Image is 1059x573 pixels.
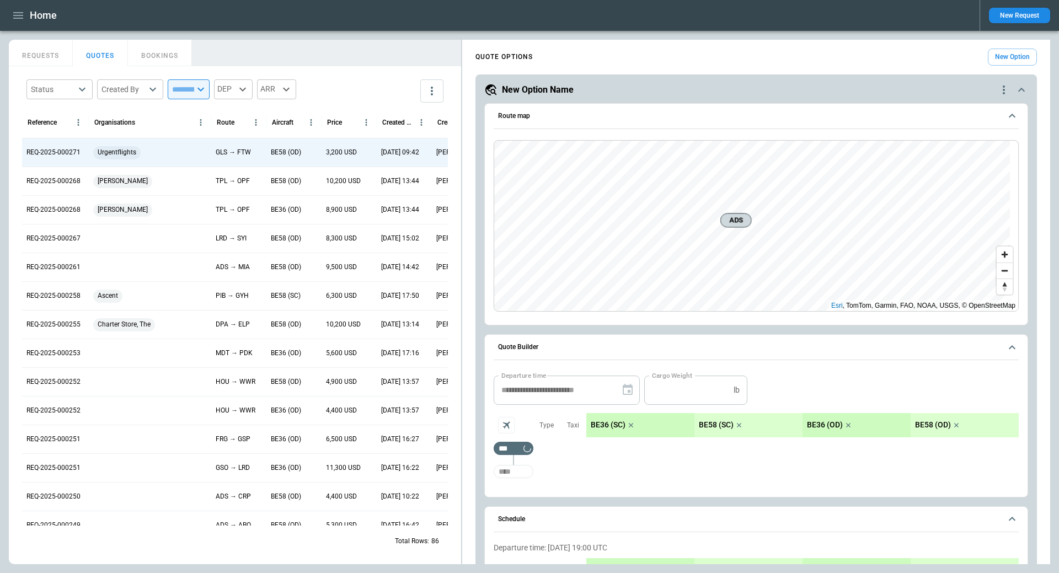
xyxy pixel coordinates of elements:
[997,247,1013,263] button: Zoom in
[30,9,57,22] h1: Home
[502,84,574,96] h5: New Option Name
[93,282,122,310] span: Ascent
[436,435,483,444] p: [PERSON_NAME]
[494,141,1010,312] canvas: Map
[327,119,342,126] div: Price
[831,300,1015,311] div: , TomTom, Garmin, FAO, NOAA, USGS, © OpenStreetMap
[216,320,250,329] p: DPA → ELP
[271,492,301,501] p: BE58 (OD)
[484,83,1028,97] button: New Option Namequote-option-actions
[326,205,357,215] p: 8,900 USD
[326,291,357,301] p: 6,300 USD
[26,205,81,215] p: REQ-2025-000268
[699,563,734,572] p: BE58 (SC)
[475,55,533,60] h4: QUOTE OPTIONS
[216,492,251,501] p: ADS → CRP
[271,320,301,329] p: BE58 (OD)
[997,279,1013,294] button: Reset bearing to north
[271,148,301,157] p: BE58 (OD)
[216,263,250,272] p: ADS → MIA
[494,104,1019,129] button: Route map
[699,420,734,430] p: BE58 (SC)
[494,376,1019,484] div: Quote Builder
[271,176,301,186] p: BE58 (OD)
[436,234,483,243] p: [PERSON_NAME]
[214,79,253,99] div: DEP
[494,543,1019,553] p: Departure time: [DATE] 19:00 UTC
[381,291,419,301] p: 08/22/2025 17:50
[437,119,469,126] div: Created by
[28,119,57,126] div: Reference
[807,563,843,572] p: BE36 (OD)
[989,8,1050,23] button: New Request
[498,344,538,351] h6: Quote Builder
[216,234,247,243] p: LRD → SYI
[381,435,419,444] p: 08/04/2025 16:27
[326,349,357,358] p: 5,600 USD
[26,492,81,501] p: REQ-2025-000250
[997,263,1013,279] button: Zoom out
[26,148,81,157] p: REQ-2025-000271
[494,442,533,455] div: Too short
[326,148,357,157] p: 3,200 USD
[725,215,747,226] span: ADS
[381,320,419,329] p: 08/22/2025 13:14
[494,335,1019,360] button: Quote Builder
[26,263,81,272] p: REQ-2025-000261
[216,406,255,415] p: HOU → WWR
[436,463,483,473] p: [PERSON_NAME]
[271,377,301,387] p: BE58 (OD)
[326,406,357,415] p: 4,400 USD
[271,205,301,215] p: BE36 (OD)
[381,463,419,473] p: 08/04/2025 16:22
[9,40,73,66] button: REQUESTS
[915,563,951,572] p: BE58 (OD)
[382,119,414,126] div: Created At (UTC-05:00)
[216,176,250,186] p: TPL → OPF
[494,507,1019,532] button: Schedule
[436,263,483,272] p: [PERSON_NAME]
[272,119,293,126] div: Aircraft
[436,377,483,387] p: [PERSON_NAME]
[26,291,81,301] p: REQ-2025-000258
[436,349,483,358] p: [PERSON_NAME]
[915,420,951,430] p: BE58 (OD)
[326,320,361,329] p: 10,200 USD
[26,234,81,243] p: REQ-2025-000267
[326,263,357,272] p: 9,500 USD
[271,349,301,358] p: BE36 (OD)
[216,435,250,444] p: FRG → GSP
[988,49,1037,66] button: New Option
[436,205,483,215] p: [PERSON_NAME]
[436,320,483,329] p: [PERSON_NAME]
[381,377,419,387] p: 08/13/2025 13:57
[381,205,419,215] p: 09/04/2025 13:44
[997,83,1010,97] div: quote-option-actions
[271,234,301,243] p: BE58 (OD)
[381,263,419,272] p: 08/26/2025 14:42
[436,291,483,301] p: [PERSON_NAME]
[381,406,419,415] p: 08/13/2025 13:57
[381,148,419,157] p: 09/11/2025 09:42
[93,138,141,167] span: Urgentflights
[26,349,81,358] p: REQ-2025-000253
[498,516,525,523] h6: Schedule
[431,537,439,546] p: 86
[436,176,483,186] p: [PERSON_NAME]
[326,377,357,387] p: 4,900 USD
[567,421,579,430] p: Taxi
[303,115,319,130] button: Aircraft column menu
[326,435,357,444] p: 6,500 USD
[26,320,81,329] p: REQ-2025-000255
[216,205,250,215] p: TPL → OPF
[93,196,152,224] span: [PERSON_NAME]
[326,463,361,473] p: 11,300 USD
[734,385,740,395] p: lb
[26,176,81,186] p: REQ-2025-000268
[539,421,554,430] p: Type
[26,377,81,387] p: REQ-2025-000252
[395,537,429,546] p: Total Rows:
[591,420,625,430] p: BE36 (SC)
[271,463,301,473] p: BE36 (OD)
[217,119,234,126] div: Route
